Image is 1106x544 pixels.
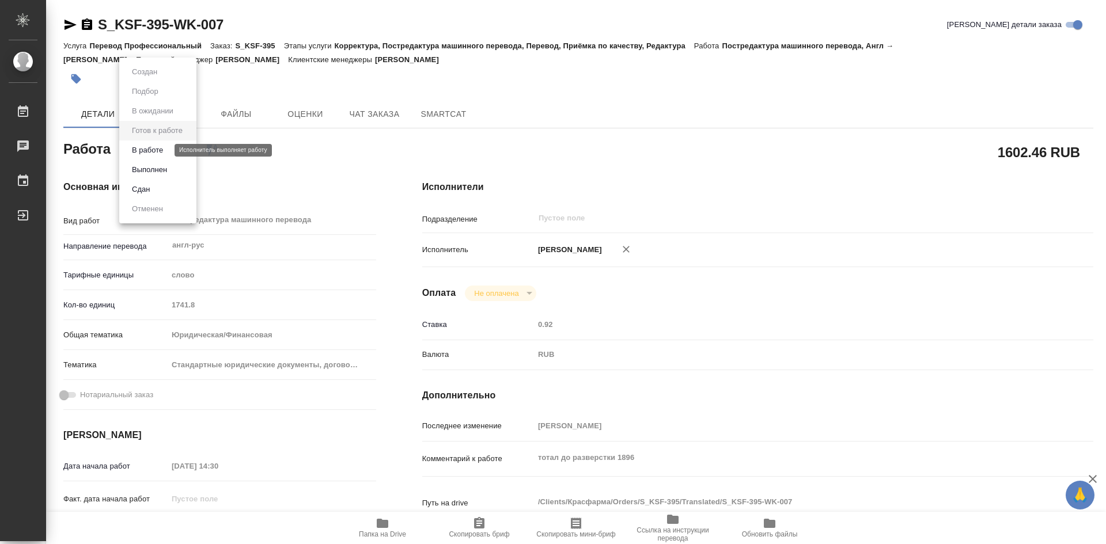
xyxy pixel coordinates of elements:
button: В работе [128,144,166,157]
button: Отменен [128,203,166,215]
button: Подбор [128,85,162,98]
button: Выполнен [128,163,171,176]
button: Сдан [128,183,153,196]
button: Создан [128,66,161,78]
button: В ожидании [128,105,177,117]
button: Готов к работе [128,124,186,137]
